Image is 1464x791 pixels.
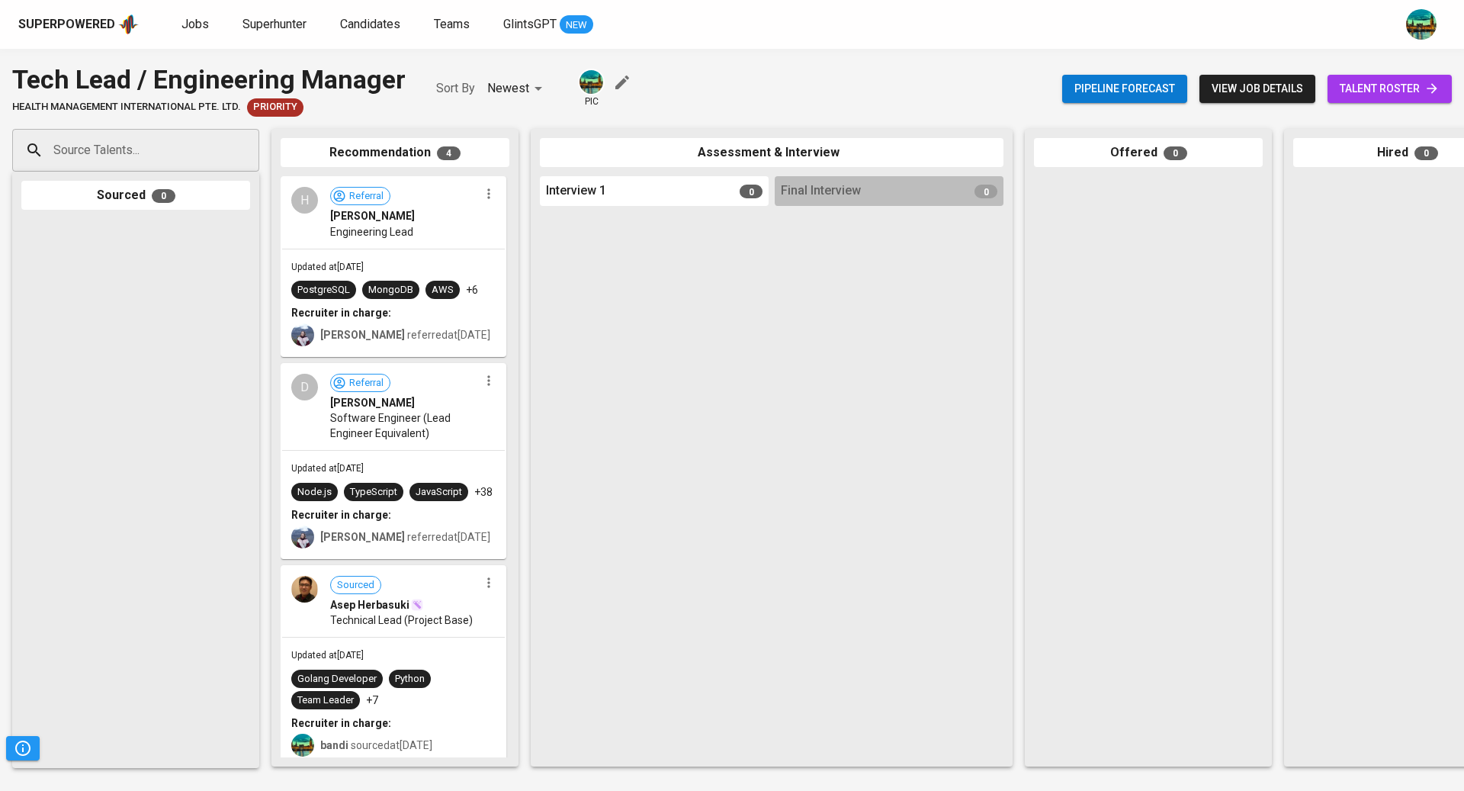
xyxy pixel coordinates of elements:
img: a5d44b89-0c59-4c54-99d0-a63b29d42bd3.jpg [291,734,314,757]
a: GlintsGPT NEW [503,15,593,34]
div: H [291,187,318,214]
span: Sourced [331,578,380,593]
span: [PERSON_NAME] [330,395,415,410]
span: Teams [434,17,470,31]
div: Sourced [21,181,250,211]
span: 0 [152,189,175,203]
img: a5d44b89-0c59-4c54-99d0-a63b29d42bd3.jpg [1406,9,1437,40]
span: referred at [DATE] [320,531,490,543]
div: Python [395,672,425,686]
span: Updated at [DATE] [291,463,364,474]
span: talent roster [1340,79,1440,98]
b: [PERSON_NAME] [320,531,405,543]
div: MongoDB [368,283,413,297]
span: 0 [974,185,997,198]
span: 0 [1164,146,1187,160]
a: Jobs [181,15,212,34]
span: Candidates [340,17,400,31]
div: HReferral[PERSON_NAME]Engineering LeadUpdated at[DATE]PostgreSQLMongoDBAWS+6Recruiter in charge:[... [281,176,506,357]
button: Pipeline forecast [1062,75,1187,103]
b: Recruiter in charge: [291,717,391,729]
a: Candidates [340,15,403,34]
span: HEALTH MANAGEMENT INTERNATIONAL PTE. LTD. [12,100,241,114]
div: Newest [487,75,547,103]
div: AWS [432,283,454,297]
span: Jobs [181,17,209,31]
p: Newest [487,79,529,98]
div: Node.js [297,485,332,500]
span: Updated at [DATE] [291,262,364,272]
button: Pipeline Triggers [6,736,40,760]
span: Referral [343,189,390,204]
a: Superhunter [242,15,310,34]
a: talent roster [1328,75,1452,103]
img: magic_wand.svg [411,599,423,611]
div: Superpowered [18,16,115,34]
span: Engineering Lead [330,224,413,240]
a: Superpoweredapp logo [18,13,139,36]
p: +6 [466,282,478,297]
img: christine.raharja@glints.com [291,526,314,548]
span: sourced at [DATE] [320,739,432,751]
div: Team Leader [297,693,354,708]
span: Interview 1 [546,182,606,200]
div: New Job received from Demand Team [247,98,303,117]
p: +7 [366,693,378,708]
button: view job details [1199,75,1315,103]
span: NEW [560,18,593,33]
span: Technical Lead (Project Base) [330,613,473,628]
span: [PERSON_NAME] [330,208,415,223]
span: Superhunter [242,17,307,31]
b: [PERSON_NAME] [320,329,405,341]
span: 4 [437,146,461,160]
div: D [291,374,318,400]
span: Final Interview [781,182,861,200]
div: Golang Developer [297,672,377,686]
div: JavaScript [416,485,462,500]
div: pic [578,69,605,108]
img: ffe253a4617996f48b8f614218eb6968.jpg [291,576,318,603]
span: referred at [DATE] [320,329,490,341]
div: Recommendation [281,138,509,168]
span: 0 [740,185,762,198]
a: Teams [434,15,473,34]
b: Recruiter in charge: [291,307,391,319]
img: app logo [118,13,139,36]
div: Offered [1034,138,1263,168]
button: Open [251,149,254,152]
p: +38 [474,484,493,500]
b: Recruiter in charge: [291,509,391,521]
p: Sort By [436,79,475,98]
span: view job details [1212,79,1303,98]
span: Pipeline forecast [1074,79,1175,98]
span: Asep Herbasuki [330,597,409,613]
span: Referral [343,376,390,391]
div: PostgreSQL [297,283,350,297]
div: DReferral[PERSON_NAME]Software Engineer (Lead Engineer Equivalent)Updated at[DATE]Node.jsTypeScri... [281,363,506,559]
span: Software Engineer (Lead Engineer Equivalent) [330,410,479,441]
span: 0 [1414,146,1438,160]
b: bandi [320,739,348,751]
span: Priority [247,100,303,114]
div: SourcedAsep HerbasukiTechnical Lead (Project Base)Updated at[DATE]Golang DeveloperPythonTeam Lead... [281,565,506,767]
div: TypeScript [350,485,397,500]
span: GlintsGPT [503,17,557,31]
img: a5d44b89-0c59-4c54-99d0-a63b29d42bd3.jpg [579,70,603,94]
div: Tech Lead / Engineering Manager [12,61,406,98]
span: Updated at [DATE] [291,650,364,661]
div: Assessment & Interview [540,138,1003,168]
img: christine.raharja@glints.com [291,323,314,346]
